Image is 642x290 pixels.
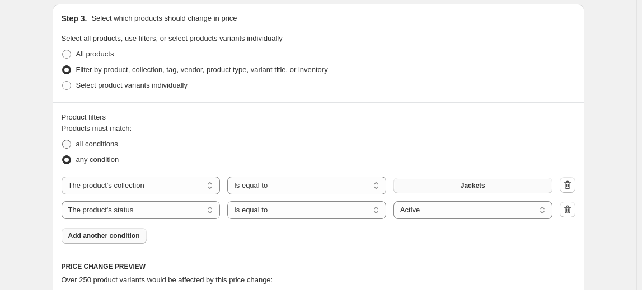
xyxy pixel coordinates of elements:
[91,13,237,24] p: Select which products should change in price
[76,155,119,164] span: any condition
[76,65,328,74] span: Filter by product, collection, tag, vendor, product type, variant title, or inventory
[62,13,87,24] h2: Step 3.
[393,178,552,193] button: Jackets
[62,262,575,271] h6: PRICE CHANGE PREVIEW
[62,124,132,132] span: Products must match:
[62,34,283,42] span: Select all products, use filters, or select products variants individually
[76,50,114,58] span: All products
[76,81,188,89] span: Select product variants individually
[68,231,140,240] span: Add another condition
[62,112,575,123] div: Product filters
[76,140,118,148] span: all conditions
[62,275,273,284] span: Over 250 product variants would be affected by this price change:
[461,181,485,190] span: Jackets
[62,228,147,244] button: Add another condition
